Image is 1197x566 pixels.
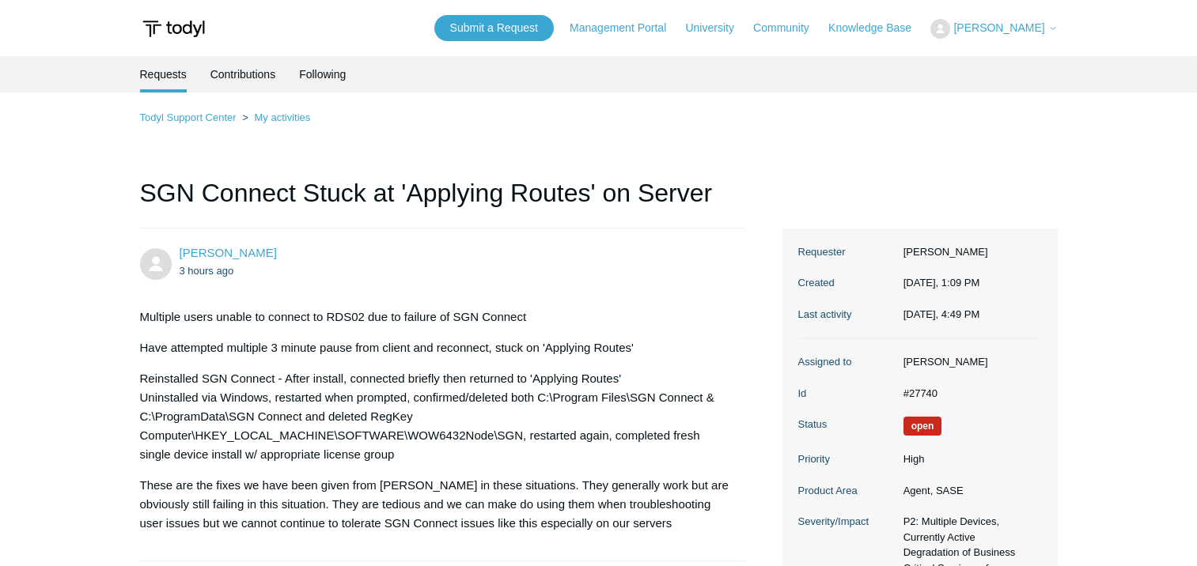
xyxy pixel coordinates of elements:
a: University [685,20,749,36]
a: Knowledge Base [828,20,927,36]
h1: SGN Connect Stuck at 'Applying Routes' on Server [140,174,746,228]
dt: Created [798,275,896,291]
dt: Severity/Impact [798,514,896,530]
a: [PERSON_NAME] [180,246,277,259]
dt: Product Area [798,483,896,499]
time: 08/28/2025, 16:49 [903,308,980,320]
dt: Last activity [798,307,896,323]
span: We are working on a response for you [903,417,942,436]
li: Requests [140,56,187,92]
button: [PERSON_NAME] [930,19,1057,39]
dt: Requester [798,244,896,260]
p: Have attempted multiple 3 minute pause from client and reconnect, stuck on 'Applying Routes' [140,338,730,357]
li: My activities [239,111,310,123]
p: These are the fixes we have been given from [PERSON_NAME] in these situations. They generally wor... [140,476,730,533]
time: 08/28/2025, 13:09 [180,265,234,277]
a: Following [299,56,346,92]
dt: Id [798,386,896,402]
dt: Priority [798,451,896,467]
a: Management Portal [570,20,682,36]
a: Contributions [210,56,276,92]
dd: High [896,451,1042,467]
dt: Status [798,417,896,432]
p: Reinstalled SGN Connect - After install, connected briefly then returned to 'Applying Routes' Uni... [140,369,730,464]
time: 08/28/2025, 13:09 [903,277,980,289]
dt: Assigned to [798,354,896,370]
p: Multiple users unable to connect to RDS02 due to failure of SGN Connect [140,308,730,326]
dd: [PERSON_NAME] [896,354,1042,370]
span: Jordan Ross [180,246,277,259]
a: Community [753,20,825,36]
img: Todyl Support Center Help Center home page [140,14,207,43]
li: Todyl Support Center [140,111,240,123]
a: My activities [254,111,310,123]
a: Submit a Request [434,15,554,41]
a: Todyl Support Center [140,111,237,123]
span: [PERSON_NAME] [953,21,1044,34]
dd: Agent, SASE [896,483,1042,499]
dd: #27740 [896,386,1042,402]
dd: [PERSON_NAME] [896,244,1042,260]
